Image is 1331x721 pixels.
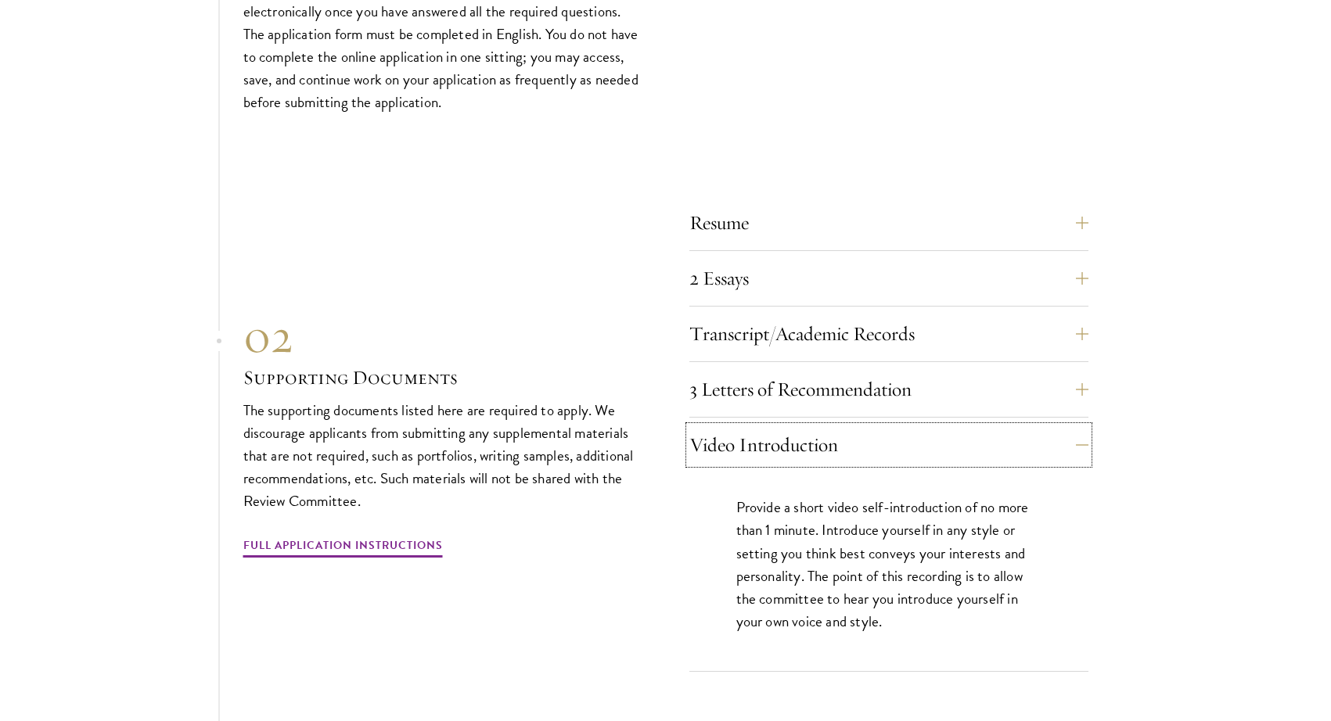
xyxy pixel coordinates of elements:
a: Full Application Instructions [243,536,443,560]
button: Video Introduction [689,426,1088,464]
button: 2 Essays [689,260,1088,297]
div: 02 [243,308,642,364]
h3: Supporting Documents [243,364,642,391]
button: Transcript/Academic Records [689,315,1088,353]
button: Resume [689,204,1088,242]
button: 3 Letters of Recommendation [689,371,1088,408]
p: Provide a short video self-introduction of no more than 1 minute. Introduce yourself in any style... [736,496,1041,632]
p: The supporting documents listed here are required to apply. We discourage applicants from submitt... [243,399,642,512]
